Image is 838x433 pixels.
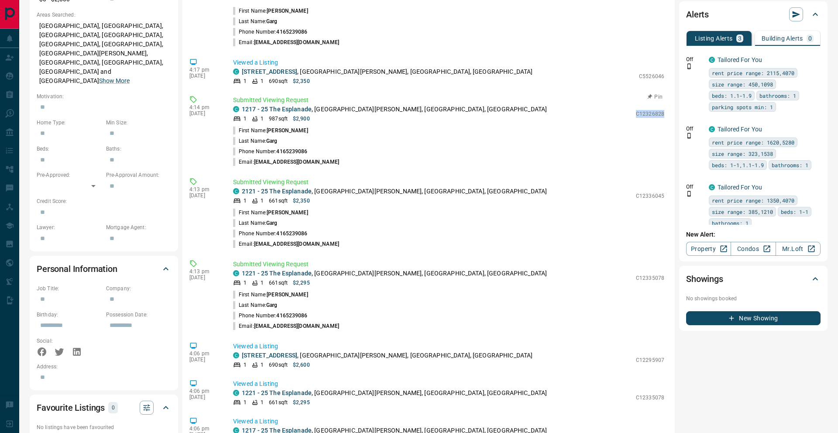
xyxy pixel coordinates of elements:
[781,207,808,216] span: beds: 1-1
[233,188,239,194] div: condos.ca
[242,389,312,396] a: 1221 - 25 The Esplanade
[244,399,247,406] p: 1
[233,127,308,134] p: First Name:
[712,207,773,216] span: size range: 385,1210
[106,223,171,231] p: Mortgage Agent:
[37,197,171,205] p: Credit Score:
[189,110,220,117] p: [DATE]
[106,171,171,179] p: Pre-Approval Amount:
[686,133,692,139] svg: Push Notification Only
[189,426,220,432] p: 4:06 pm
[242,388,547,398] p: , [GEOGRAPHIC_DATA][PERSON_NAME], [GEOGRAPHIC_DATA], [GEOGRAPHIC_DATA]
[808,35,812,41] p: 0
[642,93,668,101] button: Pin
[242,187,547,196] p: , [GEOGRAPHIC_DATA][PERSON_NAME], [GEOGRAPHIC_DATA], [GEOGRAPHIC_DATA]
[269,279,288,287] p: 661 sqft
[686,4,821,25] div: Alerts
[738,35,742,41] p: 3
[712,149,773,158] span: size range: 323,1538
[189,186,220,192] p: 4:13 pm
[762,35,803,41] p: Building Alerts
[686,191,692,197] svg: Push Notification Only
[709,126,715,132] div: condos.ca
[233,312,308,320] p: Phone Number:
[712,138,794,147] span: rent price range: 1620,5280
[269,77,288,85] p: 690 sqft
[189,73,220,79] p: [DATE]
[261,361,264,369] p: 1
[233,417,664,426] p: Viewed a Listing
[189,351,220,357] p: 4:06 pm
[233,106,239,112] div: condos.ca
[293,361,310,369] p: $2,600
[712,80,773,89] span: size range: 450,1098
[233,58,664,67] p: Viewed a Listing
[233,209,308,216] p: First Name:
[233,240,339,248] p: Email:
[37,258,171,279] div: Personal Information
[269,399,288,406] p: 661 sqft
[242,106,312,113] a: 1217 - 25 The Esplanade
[254,159,339,165] span: [EMAIL_ADDRESS][DOMAIN_NAME]
[189,192,220,199] p: [DATE]
[686,268,821,289] div: Showings
[233,28,308,36] p: Phone Number:
[37,401,105,415] h2: Favourite Listings
[233,301,278,309] p: Last Name:
[233,219,278,227] p: Last Name:
[269,115,288,123] p: 987 sqft
[189,268,220,275] p: 4:13 pm
[37,171,102,179] p: Pre-Approved:
[111,403,115,412] p: 0
[106,311,171,319] p: Possession Date:
[712,91,752,100] span: beds: 1.1-1.9
[254,241,339,247] span: [EMAIL_ADDRESS][DOMAIN_NAME]
[709,57,715,63] div: condos.ca
[267,210,308,216] span: [PERSON_NAME]
[37,223,102,231] p: Lawyer:
[686,295,821,302] p: No showings booked
[686,272,723,286] h2: Showings
[242,105,547,114] p: , [GEOGRAPHIC_DATA][PERSON_NAME], [GEOGRAPHIC_DATA], [GEOGRAPHIC_DATA]
[276,313,307,319] span: 4165239086
[233,148,308,155] p: Phone Number:
[37,285,102,292] p: Job Title:
[293,77,310,85] p: $2,350
[37,337,102,345] p: Social:
[267,292,308,298] span: [PERSON_NAME]
[636,192,664,200] p: C12336045
[233,96,664,105] p: Submitted Viewing Request
[244,77,247,85] p: 1
[266,220,277,226] span: Garg
[293,197,310,205] p: $2,350
[261,197,264,205] p: 1
[37,423,171,431] p: No listings have been favourited
[686,125,704,133] p: Off
[276,148,307,155] span: 4165239086
[244,197,247,205] p: 1
[37,19,171,88] p: [GEOGRAPHIC_DATA], [GEOGRAPHIC_DATA], [GEOGRAPHIC_DATA], [GEOGRAPHIC_DATA], [GEOGRAPHIC_DATA], [G...
[189,104,220,110] p: 4:14 pm
[276,230,307,237] span: 4165239086
[233,291,308,299] p: First Name:
[712,103,773,111] span: parking spots min: 1
[267,127,308,134] span: [PERSON_NAME]
[776,242,821,256] a: Mr.Loft
[712,69,794,77] span: rent price range: 2115,4070
[37,93,171,100] p: Motivation:
[261,279,264,287] p: 1
[233,230,308,237] p: Phone Number:
[636,394,664,402] p: C12335078
[233,7,308,15] p: First Name:
[639,72,664,80] p: C5526046
[37,145,102,153] p: Beds:
[759,91,796,100] span: bathrooms: 1
[189,394,220,400] p: [DATE]
[686,311,821,325] button: New Showing
[242,188,312,195] a: 2121 - 25 The Esplanade
[189,357,220,363] p: [DATE]
[772,161,808,169] span: bathrooms: 1
[244,361,247,369] p: 1
[233,158,339,166] p: Email:
[37,363,171,371] p: Address:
